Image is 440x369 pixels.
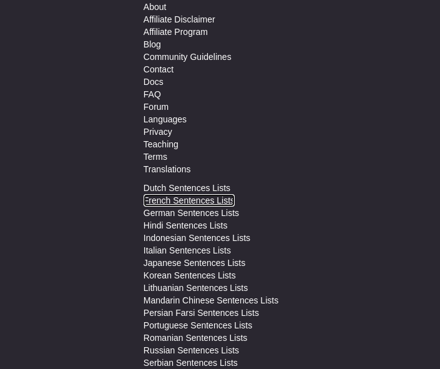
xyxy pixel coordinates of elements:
a: Affiliate Disclaimer [144,13,215,26]
a: German Sentences Lists [144,207,239,219]
a: Lithuanian Sentences Lists [144,282,248,294]
a: Portuguese Sentences Lists [144,319,252,332]
a: Privacy [144,125,172,138]
a: Docs [144,76,164,88]
a: Translations [144,163,191,175]
a: Affiliate Program [144,26,208,38]
a: Community Guidelines [144,51,232,63]
a: Persian Farsi Sentences Lists [144,307,259,319]
a: Indonesian Sentences Lists [144,232,250,244]
a: Dutch Sentences Lists [144,182,230,194]
a: Teaching [144,138,178,150]
a: About [144,1,167,13]
a: Terms [144,150,167,163]
a: Contact [144,63,174,76]
a: Serbian Sentences Lists [144,357,238,369]
a: French Sentences Lists [144,194,235,207]
a: Hindi Sentences Lists [144,219,228,232]
a: Forum [144,101,169,113]
a: Korean Sentences Lists [144,269,236,282]
a: Languages [144,113,187,125]
a: FAQ [144,88,161,101]
a: Blog [144,38,161,51]
a: Japanese Sentences Lists [144,257,245,269]
a: Romanian Sentences Lists [144,332,248,344]
a: Italian Sentences Lists [144,244,231,257]
a: Mandarin Chinese Sentences Lists [144,294,278,307]
a: Russian Sentences Lists [144,344,239,357]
